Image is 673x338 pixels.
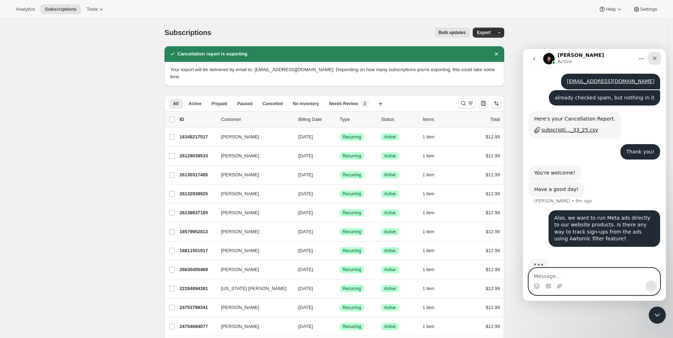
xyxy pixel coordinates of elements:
[423,170,442,180] button: 1 item
[217,264,288,275] button: [PERSON_NAME]
[180,116,215,123] p: ID
[180,304,215,311] p: 24753799341
[298,172,313,177] span: [DATE]
[180,133,215,141] p: 16348217517
[221,304,259,311] span: [PERSON_NAME]
[649,307,666,324] iframe: Intercom live chat
[423,248,434,254] span: 1 item
[423,134,434,140] span: 1 item
[423,229,434,235] span: 1 item
[523,49,666,301] iframe: Intercom live chat
[423,191,434,197] span: 1 item
[423,322,442,332] button: 1 item
[177,50,247,58] h2: Cancellation report is exporting
[629,4,662,14] button: Settings
[180,265,500,275] div: 26630455469[PERSON_NAME][DATE]SuccessRecurringSuccessActive1 item$12.99
[340,116,375,123] div: Type
[217,150,288,162] button: [PERSON_NAME]
[180,190,215,197] p: 26132938925
[180,284,500,294] div: 22284894381[US_STATE] [PERSON_NAME][DATE]SuccessRecurringSuccessActive1 item$12.99
[221,323,259,330] span: [PERSON_NAME]
[180,323,215,330] p: 24754684077
[423,210,434,216] span: 1 item
[180,322,500,332] div: 24754684077[PERSON_NAME][DATE]SuccessRecurringSuccessActive1 item$12.99
[594,4,627,14] button: Help
[343,229,361,235] span: Recurring
[486,267,500,272] span: $12.99
[188,101,201,107] span: Active
[490,116,500,123] p: Total
[343,267,361,273] span: Recurring
[423,227,442,237] button: 1 item
[180,285,215,292] p: 22284894381
[217,226,288,237] button: [PERSON_NAME]
[298,248,313,253] span: [DATE]
[477,30,491,35] span: Export
[180,247,215,254] p: 18811551917
[180,266,215,273] p: 26630455469
[423,303,442,313] button: 1 item
[384,267,396,273] span: Active
[217,188,288,200] button: [PERSON_NAME]
[221,190,259,197] span: [PERSON_NAME]
[217,245,288,256] button: [PERSON_NAME]
[384,248,396,254] span: Active
[423,286,434,292] span: 1 item
[221,285,286,292] span: [US_STATE] [PERSON_NAME]
[486,191,500,196] span: $12.99
[486,134,500,139] span: $12.99
[423,151,442,161] button: 1 item
[217,321,288,332] button: [PERSON_NAME]
[180,228,215,235] p: 16579952813
[423,153,434,159] span: 1 item
[221,247,259,254] span: [PERSON_NAME]
[180,227,500,237] div: 16579952813[PERSON_NAME][DATE]SuccessRecurringSuccessActive1 item$12.99
[439,30,466,35] span: Bulk updates
[298,324,313,329] span: [DATE]
[384,191,396,197] span: Active
[217,131,288,143] button: [PERSON_NAME]
[82,4,109,14] button: Tools
[486,286,500,291] span: $12.99
[298,134,313,139] span: [DATE]
[384,324,396,329] span: Active
[384,134,396,140] span: Active
[180,189,500,199] div: 26132938925[PERSON_NAME][DATE]SuccessRecurringSuccessActive1 item$12.99
[180,132,500,142] div: 16348217517[PERSON_NAME][DATE]SuccessRecurringSuccessActive1 item$12.99
[298,267,313,272] span: [DATE]
[486,324,500,329] span: $12.99
[180,170,500,180] div: 26130317485[PERSON_NAME][DATE]SuccessRecurringSuccessActive1 item$12.99
[343,286,361,292] span: Recurring
[486,305,500,310] span: $12.99
[211,101,227,107] span: Prepaid
[606,6,615,12] span: Help
[423,132,442,142] button: 1 item
[486,153,500,158] span: $12.99
[298,153,313,158] span: [DATE]
[262,101,283,107] span: Cancelled
[217,207,288,219] button: [PERSON_NAME]
[180,171,215,178] p: 26130317485
[45,6,77,12] span: Subscriptions
[16,6,35,12] span: Analytics
[384,172,396,178] span: Active
[423,172,434,178] span: 1 item
[381,116,417,123] p: Status
[293,101,319,107] span: No inventory
[364,101,366,107] span: 2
